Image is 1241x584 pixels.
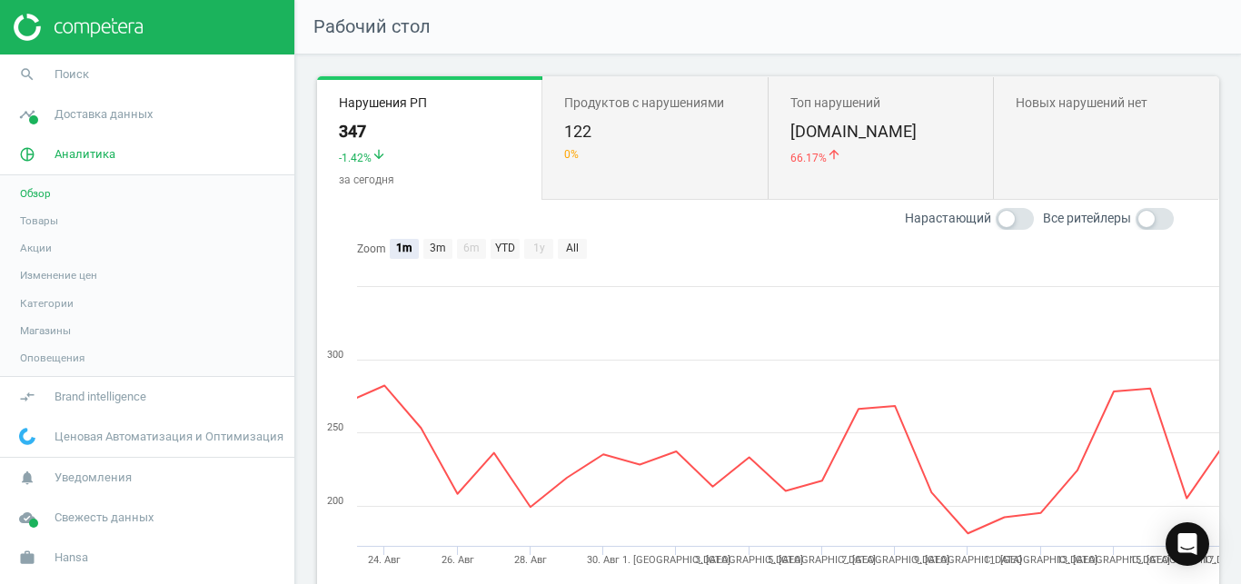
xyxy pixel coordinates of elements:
[19,428,35,445] img: wGWNvw8QSZomAAAAABJRU5ErkJggg==
[10,97,45,132] i: timeline
[55,470,132,486] span: Уведомления
[533,242,545,254] text: 1y
[10,137,45,172] i: pie_chart_outlined
[339,173,521,188] div: за сегодня
[339,121,521,144] div: 347
[55,549,88,566] span: Hansa
[914,554,1022,566] tspan: 9. [GEOGRAPHIC_DATA]
[20,241,52,255] span: Акции
[10,57,45,92] i: search
[20,213,58,228] span: Товары
[564,147,746,163] div: 0%
[984,554,1097,566] tspan: 11. [GEOGRAPHIC_DATA]
[372,147,386,162] i: arrow_downward
[495,242,515,254] text: YTD
[20,268,97,282] span: Изменение цен
[10,500,45,535] i: cloud_done
[55,429,283,445] span: Ценовая Автоматизация и Оптимизация
[339,147,521,166] div: -1.42%
[55,389,146,405] span: Brand intelligence
[55,66,89,83] span: Поиск
[514,554,547,566] tspan: 28. Авг
[327,349,343,361] tspan: 300
[368,554,401,566] tspan: 24. Авг
[327,421,343,433] tspan: 250
[695,554,803,566] tspan: 3. [GEOGRAPHIC_DATA]
[622,554,730,566] tspan: 1. [GEOGRAPHIC_DATA]
[339,94,521,112] div: Нарушения РП
[20,323,71,338] span: Магазины
[20,186,51,201] span: Обзор
[20,351,84,365] span: Оповещения
[1043,210,1131,227] span: Все ритейлеры
[442,554,474,566] tspan: 26. Авг
[10,460,45,495] i: notifications
[790,94,972,112] div: Топ нарушений
[313,15,431,37] span: Рабочий стол
[463,242,480,254] text: 6m
[327,495,343,507] tspan: 200
[55,106,153,123] span: Доставка данных
[827,147,841,162] i: arrow_upward
[564,121,746,144] div: 122
[55,146,115,163] span: Аналитика
[20,296,74,311] span: Категории
[768,554,876,566] tspan: 5. [GEOGRAPHIC_DATA]
[564,94,746,112] div: Продуктов с нарушениями
[587,554,620,566] tspan: 30. Авг
[790,147,972,166] div: 66.17%
[430,242,446,254] text: 3m
[55,510,154,526] span: Свежесть данных
[357,243,386,255] text: Zoom
[566,242,579,254] text: All
[790,121,972,144] div: [DOMAIN_NAME]
[1016,94,1197,112] div: Новых нарушений нет
[905,210,991,227] span: Нарастающий
[841,554,949,566] tspan: 7. [GEOGRAPHIC_DATA]
[1057,554,1170,566] tspan: 13. [GEOGRAPHIC_DATA]
[10,380,45,414] i: compare_arrows
[1166,522,1209,566] div: Open Intercom Messenger
[14,14,143,41] img: ajHJNr6hYgQAAAAASUVORK5CYII=
[10,540,45,575] i: work
[396,242,412,254] text: 1m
